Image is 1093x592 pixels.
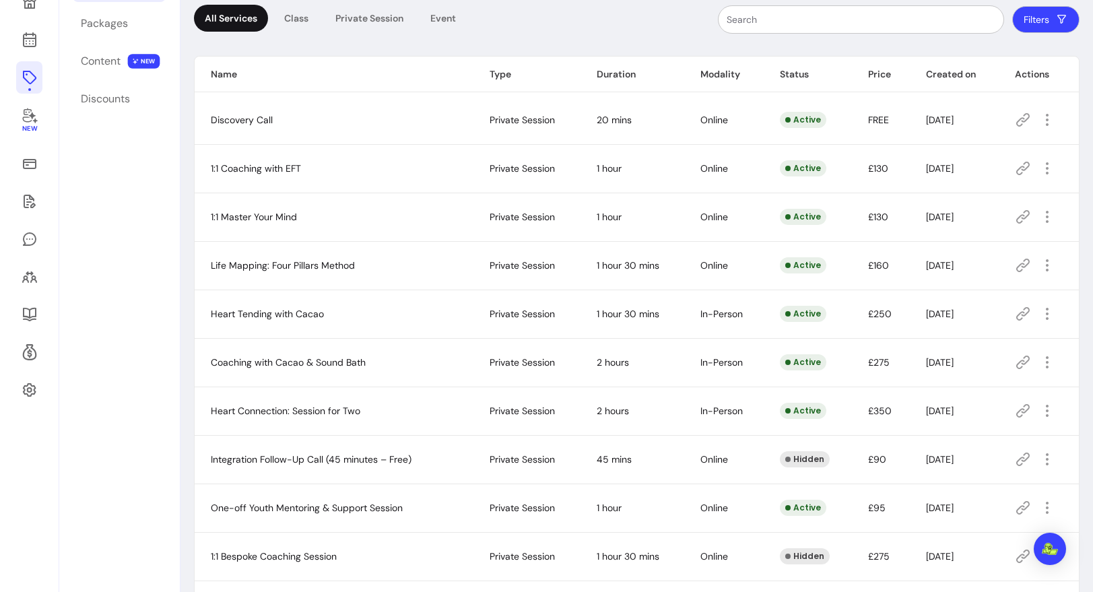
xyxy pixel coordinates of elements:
span: 1 hour 30 mins [597,259,659,271]
div: All Services [194,5,268,32]
span: Online [700,259,728,271]
span: Private Session [490,356,555,368]
span: Online [700,453,728,465]
span: [DATE] [926,114,954,126]
span: 1:1 Master Your Mind [211,211,297,223]
th: Duration [581,57,684,92]
span: 1:1 Coaching with EFT [211,162,301,174]
span: Private Session [490,162,555,174]
div: Event [420,5,467,32]
div: Hidden [780,548,830,564]
div: Private Session [325,5,414,32]
span: Discovery Call [211,114,273,126]
div: Discounts [81,91,130,107]
div: Open Intercom Messenger [1034,533,1066,565]
a: New [16,99,42,142]
div: Active [780,160,826,176]
span: Private Session [490,211,555,223]
div: Active [780,112,826,128]
span: 1 hour 30 mins [597,308,659,320]
span: 45 mins [597,453,632,465]
th: Created on [910,57,998,92]
th: Modality [684,57,764,92]
div: Active [780,403,826,419]
th: Name [195,57,473,92]
span: [DATE] [926,259,954,271]
span: £350 [868,405,892,417]
span: £130 [868,162,888,174]
span: 1:1 Bespoke Coaching Session [211,550,337,562]
span: [DATE] [926,211,954,223]
th: Price [852,57,910,92]
div: Active [780,500,826,516]
th: Status [764,57,852,92]
span: FREE [868,114,889,126]
button: Filters [1012,6,1080,33]
span: £275 [868,550,890,562]
span: [DATE] [926,356,954,368]
div: Packages [81,15,128,32]
span: Coaching with Cacao & Sound Bath [211,356,366,368]
div: Active [780,306,826,322]
span: 1 hour [597,162,622,174]
span: Online [700,114,728,126]
a: My Messages [16,223,42,255]
div: Active [780,257,826,273]
div: Hidden [780,451,830,467]
span: £130 [868,211,888,223]
span: £275 [868,356,890,368]
span: One-off Youth Mentoring & Support Session [211,502,403,514]
span: Private Session [490,308,555,320]
span: [DATE] [926,453,954,465]
span: £95 [868,502,886,514]
span: Heart Tending with Cacao [211,308,324,320]
span: Private Session [490,405,555,417]
span: 2 hours [597,405,629,417]
span: £90 [868,453,886,465]
span: Online [700,550,728,562]
span: Private Session [490,502,555,514]
span: [DATE] [926,405,954,417]
span: Life Mapping: Four Pillars Method [211,259,355,271]
a: Clients [16,261,42,293]
span: Online [700,162,728,174]
th: Actions [999,57,1079,92]
span: Private Session [490,550,555,562]
span: Private Session [490,114,555,126]
span: Heart Connection: Session for Two [211,405,360,417]
span: New [22,125,36,133]
div: Content [81,53,121,69]
span: NEW [128,54,160,69]
input: Search [727,13,995,26]
a: Calendar [16,24,42,56]
span: £160 [868,259,889,271]
a: Sales [16,147,42,180]
a: Content NEW [73,45,166,77]
a: Resources [16,298,42,331]
div: Active [780,354,826,370]
span: In-Person [700,405,743,417]
span: £250 [868,308,892,320]
span: Private Session [490,259,555,271]
span: [DATE] [926,550,954,562]
span: Online [700,502,728,514]
span: Integration Follow-Up Call (45 minutes – Free) [211,453,411,465]
span: 1 hour [597,502,622,514]
span: 2 hours [597,356,629,368]
span: 1 hour 30 mins [597,550,659,562]
a: Settings [16,374,42,406]
a: Offerings [16,61,42,94]
a: Waivers [16,185,42,218]
a: Discounts [73,83,166,115]
span: Private Session [490,453,555,465]
div: Class [273,5,319,32]
span: In-Person [700,308,743,320]
a: Refer & Earn [16,336,42,368]
span: [DATE] [926,162,954,174]
span: 20 mins [597,114,632,126]
span: 1 hour [597,211,622,223]
a: Packages [73,7,166,40]
span: In-Person [700,356,743,368]
div: Active [780,209,826,225]
span: [DATE] [926,502,954,514]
